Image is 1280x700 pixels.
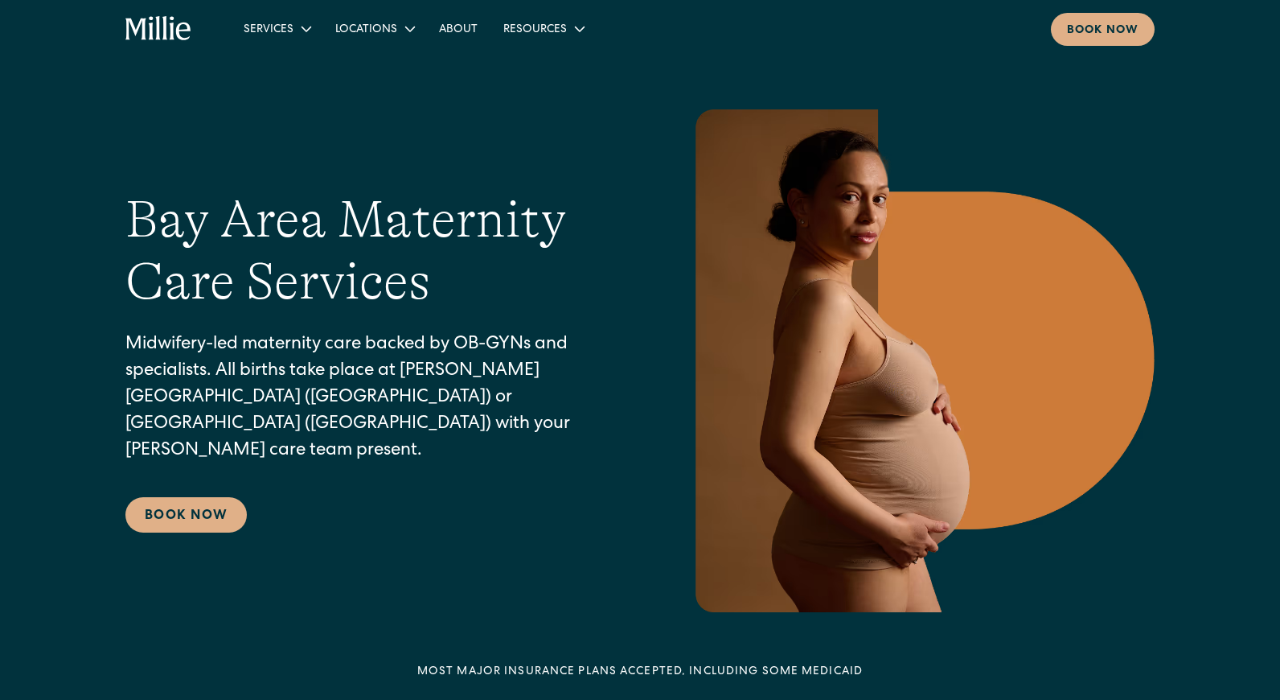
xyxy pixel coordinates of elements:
img: Pregnant woman in neutral underwear holding her belly, standing in profile against a warm-toned g... [685,109,1155,612]
h1: Bay Area Maternity Care Services [125,189,621,313]
div: Services [244,22,293,39]
a: Book Now [125,497,247,533]
a: About [426,15,490,42]
div: Book now [1067,23,1138,39]
div: MOST MAJOR INSURANCE PLANS ACCEPTED, INCLUDING some MEDICAID [417,664,863,681]
p: Midwifery-led maternity care backed by OB-GYNs and specialists. All births take place at [PERSON_... [125,332,621,465]
a: Book now [1051,13,1155,46]
a: home [125,16,192,42]
div: Locations [322,15,426,42]
div: Locations [335,22,397,39]
div: Services [231,15,322,42]
div: Resources [490,15,596,42]
div: Resources [503,22,567,39]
